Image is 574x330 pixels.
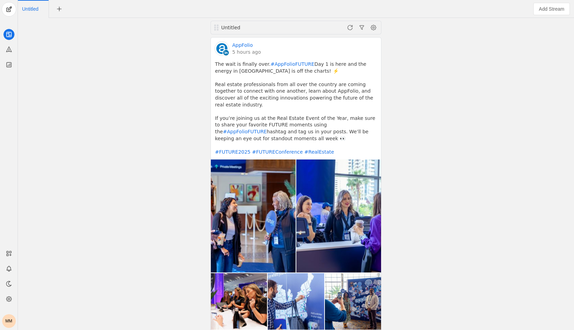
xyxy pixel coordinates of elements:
[252,149,303,155] a: #FUTUREConference
[223,129,267,134] a: #AppFolioFUTURE
[304,149,334,155] a: #RealEstate
[221,24,303,31] div: Untitled
[22,7,38,11] span: Click to edit name
[215,61,377,155] pre: The wait is finally over. Day 1 is here and the energy in [GEOGRAPHIC_DATA] is off the charts! ⚡️...
[270,61,314,67] a: #AppFolioFUTURE
[539,6,564,12] span: Add Stream
[268,273,324,329] img: undefined
[232,42,253,49] a: AppFolio
[211,159,296,272] img: undefined
[533,3,570,15] button: Add Stream
[232,49,261,55] a: 5 hours ago
[215,42,229,55] img: cache
[211,273,267,329] img: undefined
[215,149,250,155] a: #FUTURE2025
[325,273,381,329] img: undefined
[53,6,65,11] app-icon-button: New Tab
[296,159,381,272] img: undefined
[2,314,16,328] button: MM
